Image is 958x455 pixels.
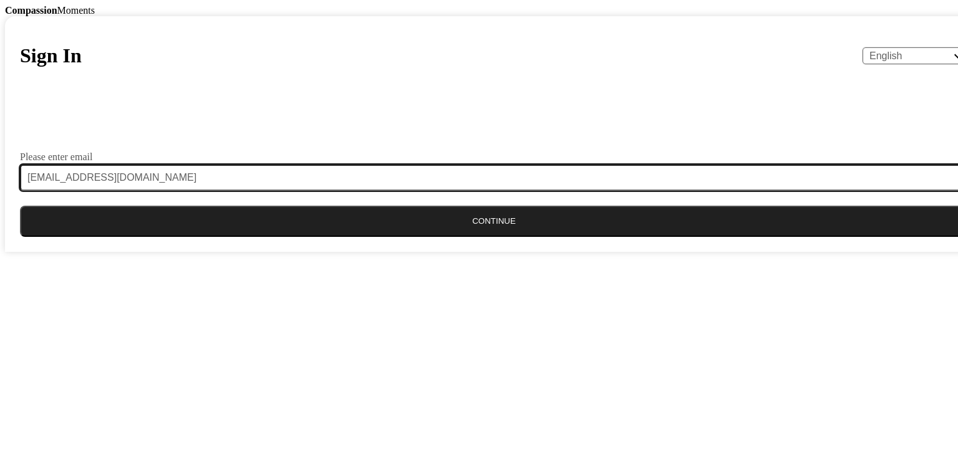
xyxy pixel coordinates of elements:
b: Compassion [5,5,57,16]
div: Moments [5,5,953,16]
label: Please enter email [20,152,92,162]
h1: Sign In [20,44,82,67]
